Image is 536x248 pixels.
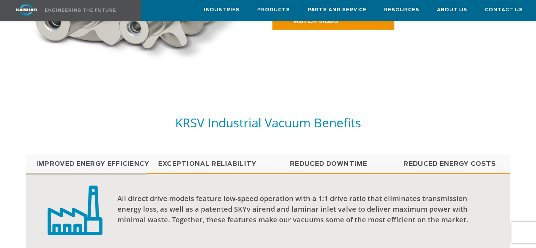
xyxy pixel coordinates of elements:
h5: KRSV Industrial Vacuum Benefits [26,115,510,131]
img: Engineering the future [45,8,116,12]
span: Industries [204,6,240,14]
a: Industries [204,0,240,19]
span: WATCH VIDEO [293,18,338,24]
span: Contact Us [485,6,523,14]
a: Reduced Energy Costs [389,155,510,173]
span: Parts and Service [308,6,366,14]
img: low capital investment badge [48,185,103,235]
a: Resources [384,0,419,19]
a: About Us [437,0,467,19]
a: Exceptional reliability [147,155,268,173]
div: All direct drive models feature low-speed operation with a 1:1 drive ratio that eliminates transm... [117,193,470,225]
a: Parts and Service [308,0,366,19]
a: Improved Energy Efficiency [26,155,147,173]
a: Reduced Downtime [268,155,389,173]
span: About Us [437,6,467,14]
a: Products [257,0,290,19]
a: Contact Us [485,0,523,19]
span: Resources [384,6,419,14]
span: Products [257,6,290,14]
